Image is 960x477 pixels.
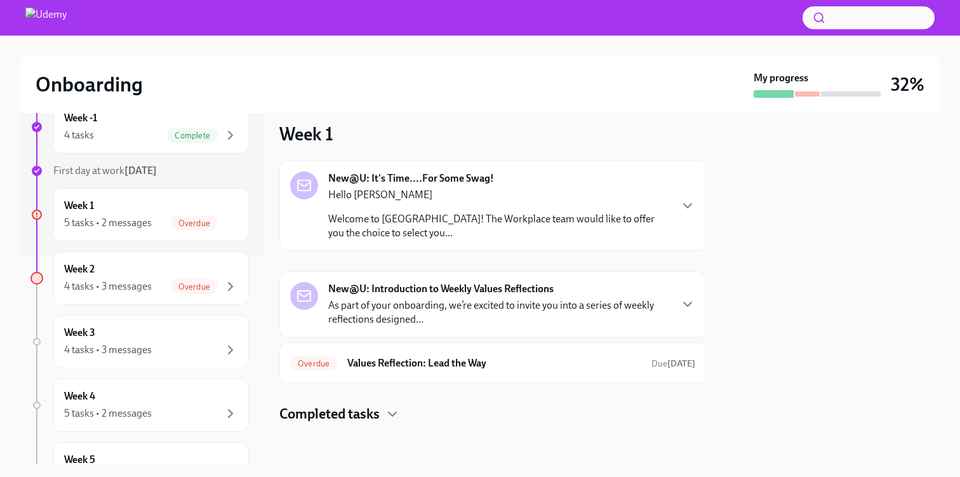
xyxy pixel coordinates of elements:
[64,128,94,142] div: 4 tasks
[64,279,152,293] div: 4 tasks • 3 messages
[651,358,695,369] span: Due
[171,282,218,292] span: Overdue
[279,405,380,424] h4: Completed tasks
[30,188,249,241] a: Week 15 tasks • 2 messagesOverdue
[64,111,97,125] h6: Week -1
[279,405,706,424] div: Completed tasks
[25,8,67,28] img: Udemy
[53,165,157,177] span: First day at work
[667,358,695,369] strong: [DATE]
[64,406,152,420] div: 5 tasks • 2 messages
[64,389,95,403] h6: Week 4
[754,71,808,85] strong: My progress
[30,164,249,178] a: First day at work[DATE]
[891,73,924,96] h3: 32%
[328,212,670,240] p: Welcome to [GEOGRAPHIC_DATA]! The Workplace team would like to offer you the choice to select you...
[64,199,94,213] h6: Week 1
[651,358,695,370] span: September 22nd, 2025 09:00
[328,299,670,326] p: As part of your onboarding, we’re excited to invite you into a series of weekly reflections desig...
[64,262,95,276] h6: Week 2
[124,165,157,177] strong: [DATE]
[279,123,333,145] h3: Week 1
[64,453,95,467] h6: Week 5
[30,252,249,305] a: Week 24 tasks • 3 messagesOverdue
[328,282,554,296] strong: New@U: Introduction to Weekly Values Reflections
[347,356,641,370] h6: Values Reflection: Lead the Way
[290,353,695,373] a: OverdueValues Reflection: Lead the WayDue[DATE]
[30,315,249,368] a: Week 34 tasks • 3 messages
[36,72,143,97] h2: Onboarding
[167,131,218,140] span: Complete
[290,359,337,368] span: Overdue
[64,326,95,340] h6: Week 3
[30,379,249,432] a: Week 45 tasks • 2 messages
[30,100,249,154] a: Week -14 tasksComplete
[64,343,152,357] div: 4 tasks • 3 messages
[328,171,494,185] strong: New@U: It's Time....For Some Swag!
[328,188,670,202] p: Hello [PERSON_NAME]
[64,216,152,230] div: 5 tasks • 2 messages
[171,218,218,228] span: Overdue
